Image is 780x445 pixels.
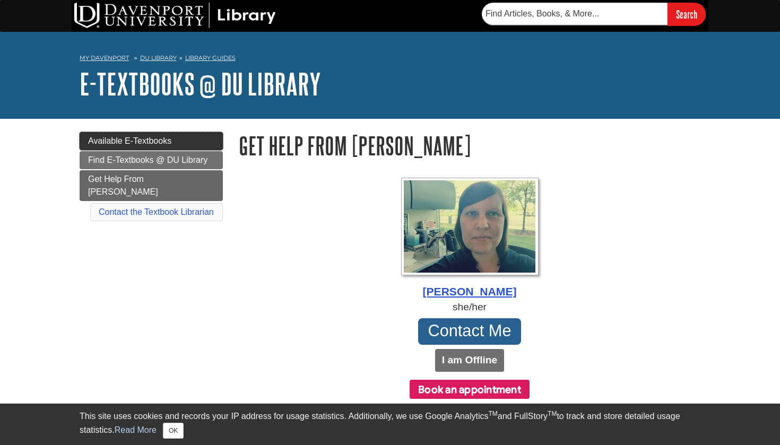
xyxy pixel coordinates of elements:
[418,318,521,345] a: Contact Me
[482,3,668,25] input: Find Articles, Books, & More...
[80,132,223,223] div: Guide Page Menu
[80,51,700,68] nav: breadcrumb
[548,410,557,417] sup: TM
[80,67,321,100] a: E-Textbooks @ DU Library
[140,54,177,62] a: DU Library
[239,178,700,300] a: Profile Photo [PERSON_NAME]
[410,380,530,399] button: Book an appointment
[185,54,236,62] a: Library Guides
[74,3,276,28] img: DU Library
[488,410,497,417] sup: TM
[80,170,223,201] a: Get Help From [PERSON_NAME]
[482,3,706,25] form: Searches DU Library's articles, books, and more
[88,155,207,164] span: Find E-Textbooks @ DU Library
[442,354,497,365] b: I am Offline
[401,178,539,275] img: Profile Photo
[668,3,706,25] input: Search
[99,207,214,216] a: Contact the Textbook Librarian
[80,132,223,150] a: Available E-Textbooks
[80,410,700,439] div: This site uses cookies and records your IP address for usage statistics. Additionally, we use Goo...
[80,151,223,169] a: Find E-Textbooks @ DU Library
[80,54,129,63] a: My Davenport
[88,174,158,196] span: Get Help From [PERSON_NAME]
[435,349,504,372] button: I am Offline
[239,300,700,315] div: she/her
[88,136,171,145] span: Available E-Textbooks
[163,423,184,439] button: Close
[115,425,157,434] a: Read More
[239,283,700,300] div: [PERSON_NAME]
[239,132,700,159] h1: Get Help From [PERSON_NAME]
